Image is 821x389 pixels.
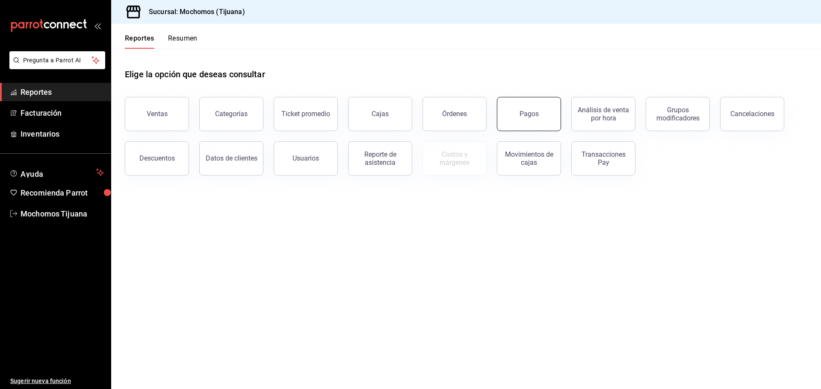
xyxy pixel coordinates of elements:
span: Sugerir nueva función [10,377,104,386]
button: Usuarios [274,141,338,175]
span: Pregunta a Parrot AI [23,56,92,65]
div: Transacciones Pay [577,150,630,167]
div: Movimientos de cajas [502,150,555,167]
button: Descuentos [125,141,189,175]
div: Cancelaciones [730,110,774,118]
button: Transacciones Pay [571,141,635,175]
button: Pregunta a Parrot AI [9,51,105,69]
div: Datos de clientes [206,154,257,162]
span: Mochomos Tijuana [21,208,104,219]
div: Análisis de venta por hora [577,106,630,122]
button: Datos de clientes [199,141,263,175]
button: Cancelaciones [720,97,784,131]
button: Reporte de asistencia [348,141,412,175]
div: Órdenes [442,110,467,118]
button: Contrata inventarios para ver este reporte [422,141,487,175]
div: navigation tabs [125,34,198,49]
span: Inventarios [21,128,104,140]
button: Ticket promedio [274,97,338,131]
a: Pregunta a Parrot AI [6,62,105,71]
button: Categorías [199,97,263,131]
button: Reportes [125,34,154,49]
h1: Elige la opción que deseas consultar [125,68,265,81]
div: Cajas [372,109,389,119]
div: Costos y márgenes [428,150,481,167]
button: Pagos [497,97,561,131]
h3: Sucursal: Mochomos (Tijuana) [142,7,245,17]
span: Recomienda Parrot [21,187,104,199]
span: Ayuda [21,167,93,178]
div: Descuentos [139,154,175,162]
div: Categorías [215,110,248,118]
button: Análisis de venta por hora [571,97,635,131]
button: Ventas [125,97,189,131]
div: Ticket promedio [281,110,330,118]
button: open_drawer_menu [94,22,101,29]
button: Movimientos de cajas [497,141,561,175]
div: Grupos modificadores [651,106,704,122]
div: Ventas [147,110,168,118]
span: Facturación [21,107,104,119]
button: Órdenes [422,97,487,131]
div: Usuarios [292,154,319,162]
button: Resumen [168,34,198,49]
div: Reporte de asistencia [354,150,407,167]
div: Pagos [520,110,539,118]
span: Reportes [21,86,104,98]
a: Cajas [348,97,412,131]
button: Grupos modificadores [646,97,710,131]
